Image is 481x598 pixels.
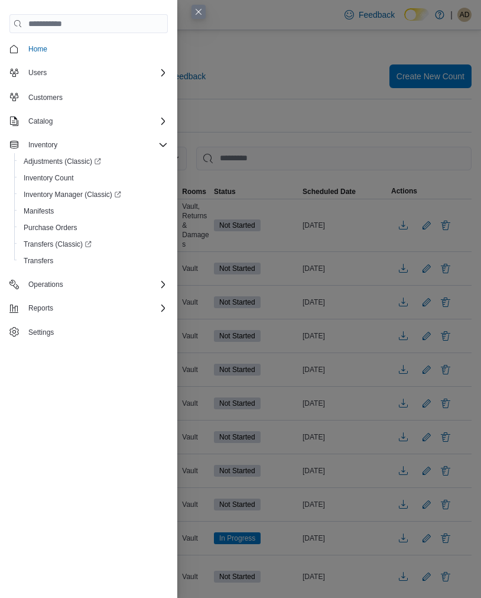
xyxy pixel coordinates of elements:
span: Operations [24,277,168,292]
a: Adjustments (Classic) [14,153,173,170]
span: Transfers [24,256,53,266]
button: Manifests [14,203,173,219]
button: Reports [5,300,173,316]
button: Close this dialog [191,5,206,19]
span: Inventory Count [19,171,168,185]
button: Users [5,64,173,81]
a: Inventory Count [19,171,79,185]
span: Inventory Manager (Classic) [24,190,121,199]
span: Catalog [24,114,168,128]
a: Settings [24,325,58,340]
button: Operations [24,277,68,292]
button: Operations [5,276,173,293]
a: Adjustments (Classic) [19,154,106,169]
nav: Complex example [9,35,168,343]
span: Purchase Orders [24,223,77,232]
span: Manifests [24,206,54,216]
span: Adjustments (Classic) [19,154,168,169]
button: Inventory [5,137,173,153]
span: Home [28,44,47,54]
span: Reports [24,301,168,315]
button: Inventory [24,138,62,152]
button: Users [24,66,51,80]
span: Adjustments (Classic) [24,157,101,166]
span: Inventory Manager (Classic) [19,188,168,202]
span: Inventory [28,140,57,150]
span: Settings [28,328,54,337]
button: Transfers [14,253,173,269]
button: Purchase Orders [14,219,173,236]
span: Settings [24,325,168,340]
button: Home [5,40,173,57]
a: Inventory Manager (Classic) [19,188,126,202]
span: Catalog [28,117,53,126]
a: Home [24,42,52,56]
span: Operations [28,280,63,289]
a: Customers [24,90,67,105]
span: Customers [24,89,168,104]
span: Transfers [19,254,168,268]
button: Catalog [24,114,57,128]
button: Customers [5,88,173,105]
a: Purchase Orders [19,221,82,235]
a: Manifests [19,204,58,218]
span: Users [24,66,168,80]
span: Purchase Orders [19,221,168,235]
a: Inventory Manager (Classic) [14,186,173,203]
button: Reports [24,301,58,315]
button: Catalog [5,113,173,130]
a: Transfers (Classic) [14,236,173,253]
span: Users [28,68,47,77]
span: Inventory [24,138,168,152]
span: Customers [28,93,63,102]
span: Home [24,41,168,56]
button: Settings [5,324,173,341]
span: Manifests [19,204,168,218]
span: Inventory Count [24,173,74,183]
a: Transfers [19,254,58,268]
button: Inventory Count [14,170,173,186]
a: Transfers (Classic) [19,237,96,251]
span: Transfers (Classic) [24,240,92,249]
span: Transfers (Classic) [19,237,168,251]
span: Reports [28,303,53,313]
